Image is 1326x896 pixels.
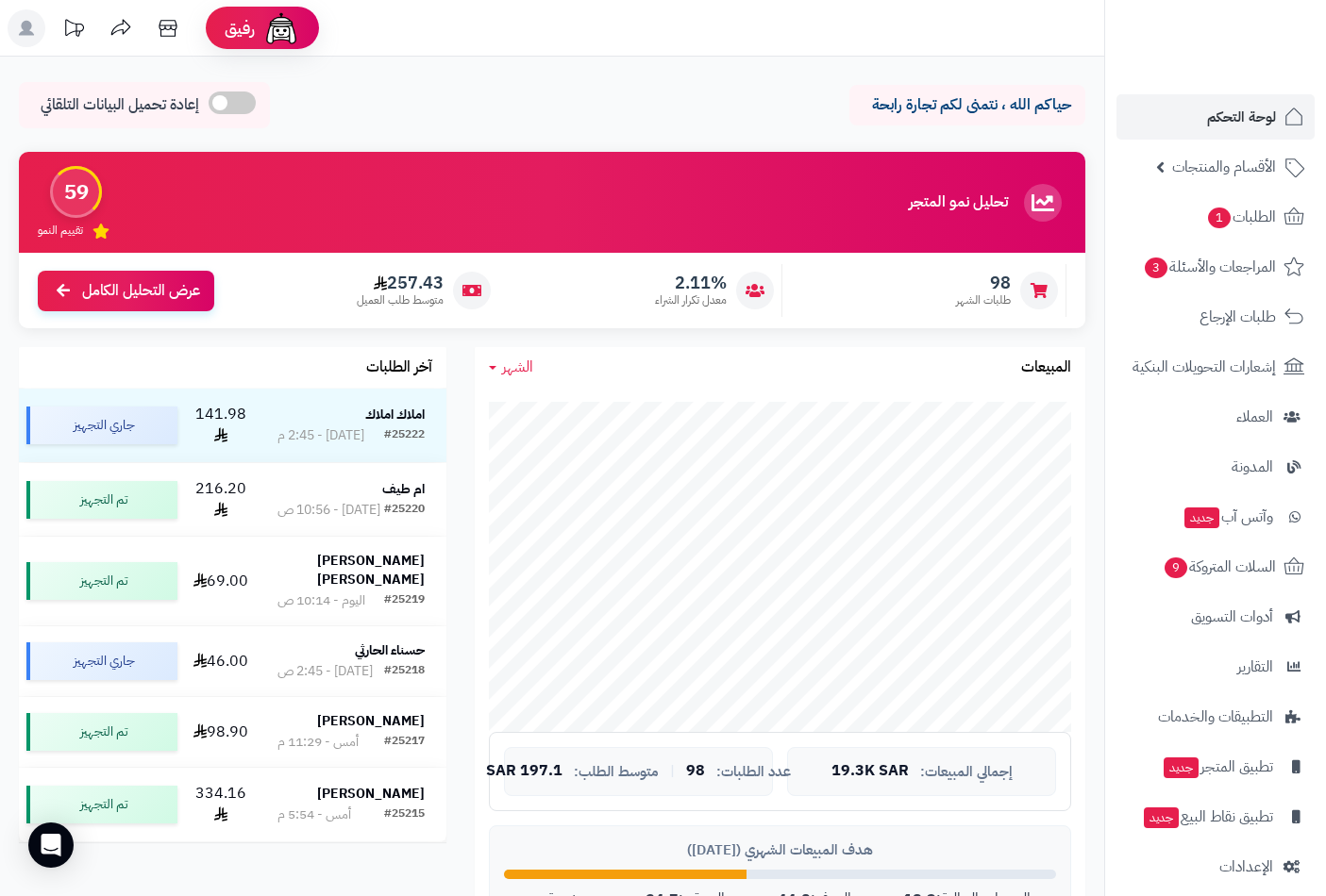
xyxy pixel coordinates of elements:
[1116,694,1315,739] a: التطبيقات والخدمات
[317,711,425,731] strong: [PERSON_NAME]
[1116,194,1315,240] a: الطلبات1
[1116,594,1315,639] a: أدوات التسويق
[1116,344,1315,390] a: إشعارات التحويلات البنكية
[956,273,1011,293] span: 98
[277,662,373,681] div: [DATE] - 2:45 ص
[1116,444,1315,489] a: المدونة
[1237,654,1273,680] span: التقارير
[1116,244,1315,290] a: المراجعات والأسئلة3
[1191,604,1273,630] span: أدوات التسويق
[384,733,425,752] div: #25217
[355,640,425,660] strong: حسناء الحارثي
[1207,104,1276,130] span: لوحة التحكم
[317,784,425,804] strong: [PERSON_NAME]
[277,591,365,610] div: اليوم - 10:14 ص
[1116,544,1315,589] a: السلات المتروكة9
[384,501,425,520] div: #25220
[502,356,533,378] span: الشهر
[1236,404,1273,430] span: العملاء
[277,805,351,824] div: أمس - 5:54 م
[185,463,256,537] td: 216.20
[489,357,533,378] a: الشهر
[1162,754,1273,780] span: تطبيق المتجر
[831,763,909,780] span: 19.3K SAR
[486,763,562,780] span: 197.1 SAR
[1021,359,1071,376] h3: المبيعات
[1133,354,1276,380] span: إشعارات التحويلات البنكية
[1219,854,1273,880] span: الإعدادات
[262,9,300,47] img: ai-face.png
[1116,94,1315,140] a: لوحة التحكم
[1200,304,1276,330] span: طلبات الإرجاع
[1208,207,1232,229] span: 1
[1158,704,1273,730] span: التطبيقات والخدمات
[1172,154,1276,180] span: الأقسام والمنتجات
[26,713,177,751] div: تم التجهيز
[1142,804,1273,830] span: تطبيق نقاط البيع
[655,292,727,308] span: معدل تكرار الشراء
[38,223,83,239] span: تقييم النمو
[277,733,359,752] div: أمس - 11:29 م
[670,764,675,778] span: |
[909,194,1008,211] h3: تحليل نمو المتجر
[384,805,425,824] div: #25215
[1164,757,1199,778] span: جديد
[225,17,255,40] span: رفيق
[686,763,705,780] span: 98
[26,562,177,600] div: تم التجهيز
[1198,40,1308,79] img: logo-2.png
[1232,454,1273,480] span: المدونة
[1145,257,1168,279] span: 3
[277,426,364,445] div: [DATE] - 2:45 م
[384,662,425,681] div: #25218
[1116,844,1315,889] a: الإعدادات
[655,273,727,293] span: 2.11%
[185,697,256,767] td: 98.90
[1143,254,1276,280] span: المراجعات والأسئلة
[864,94,1071,116] p: حياكم الله ، نتمنى لكم تجارة رابحة
[384,591,425,610] div: #25219
[357,273,444,293] span: 257.43
[1116,294,1315,340] a: طلبات الإرجاع
[50,9,97,52] a: تحديثات المنصة
[1144,807,1179,828] span: جديد
[956,292,1011,308] span: طلبات الشهر
[382,479,425,499] strong: ام طيف
[26,481,177,519] div: تم التجهيز
[1206,204,1276,230] span: الطلبات
[26,642,177,680] div: جاري التجهيز
[920,764,1013,780] span: إجمالي المبيعات:
[1184,507,1219,528] span: جديد
[26,407,177,444] div: جاري التجهيز
[1165,557,1188,579] span: 9
[1116,494,1315,539] a: وآتس آبجديد
[716,764,791,780] span: عدد الطلبات:
[277,501,380,520] div: [DATE] - 10:56 ص
[41,94,199,116] span: إعادة تحميل البيانات التلقائي
[185,768,256,841] td: 334.16
[365,405,425,424] strong: املاك املاك
[317,551,425,589] strong: [PERSON_NAME] [PERSON_NAME]
[38,271,214,311] a: عرض التحليل الكامل
[185,626,256,696] td: 46.00
[1116,644,1315,689] a: التقارير
[185,537,256,625] td: 69.00
[1116,394,1315,440] a: العملاء
[1116,744,1315,789] a: تطبيق المتجرجديد
[26,786,177,823] div: تم التجهيز
[1116,794,1315,839] a: تطبيق نقاط البيعجديد
[384,426,425,445] div: #25222
[504,840,1056,860] div: هدف المبيعات الشهري ([DATE])
[574,764,659,780] span: متوسط الطلب:
[185,389,256,462] td: 141.98
[1183,504,1273,530] span: وآتس آب
[366,359,432,376] h3: آخر الطلبات
[82,280,200,302] span: عرض التحليل الكامل
[357,292,444,308] span: متوسط طلب العميل
[1163,554,1276,580] span: السلات المتروكة
[28,822,74,868] div: Open Intercom Messenger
